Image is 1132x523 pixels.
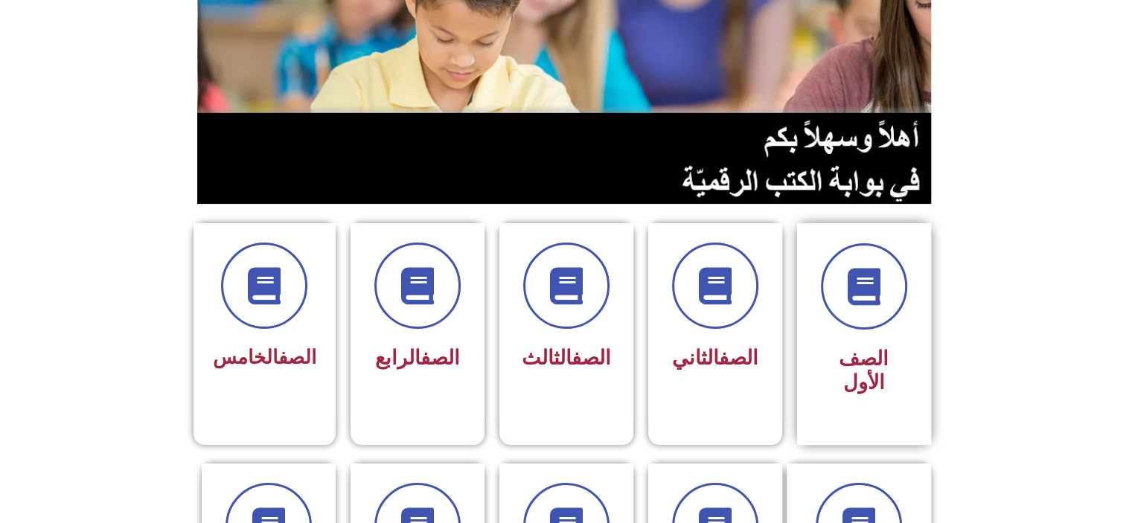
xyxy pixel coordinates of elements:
a: الصف [278,346,316,368]
span: الصف الأول [839,347,889,394]
span: الثالث [522,346,611,370]
span: الرابع [375,346,460,370]
a: الصف [719,346,758,370]
span: الثاني [672,346,758,370]
a: الصف [420,346,460,370]
span: الخامس [213,346,316,368]
a: الصف [572,346,611,370]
